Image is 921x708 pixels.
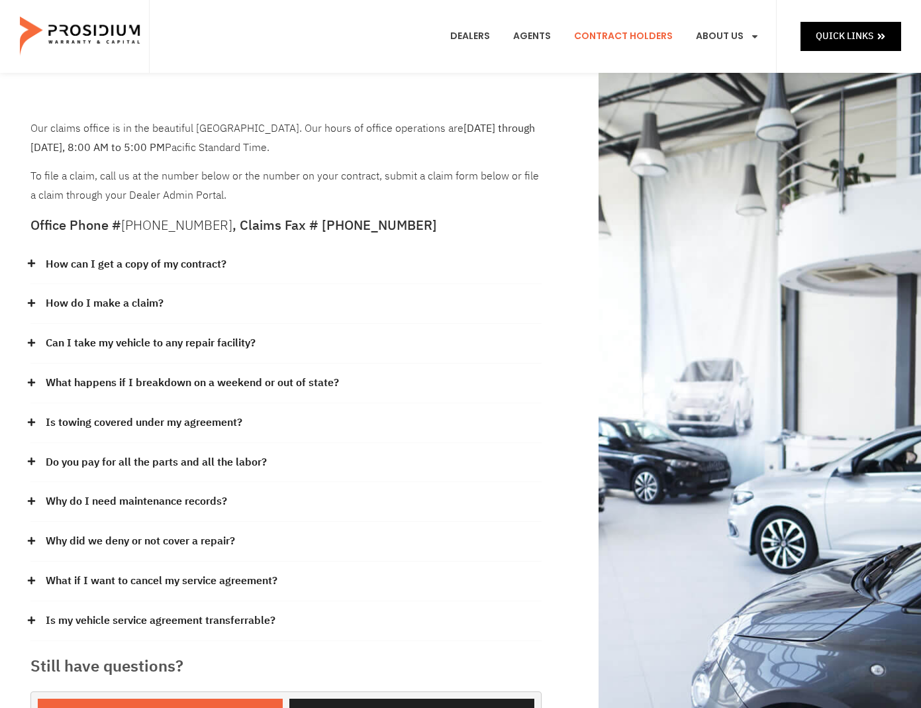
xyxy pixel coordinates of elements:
div: Is my vehicle service agreement transferrable? [30,601,542,641]
div: How can I get a copy of my contract? [30,245,542,285]
a: Do you pay for all the parts and all the labor? [46,453,267,472]
a: What if I want to cancel my service agreement? [46,572,277,591]
a: Contract Holders [564,12,683,61]
a: Dealers [440,12,500,61]
span: Quick Links [816,28,873,44]
p: Our claims office is in the beautiful [GEOGRAPHIC_DATA]. Our hours of office operations are Pacif... [30,119,542,158]
a: Why did we deny or not cover a repair? [46,532,235,551]
div: Can I take my vehicle to any repair facility? [30,324,542,364]
a: Why do I need maintenance records? [46,492,227,511]
div: Why did we deny or not cover a repair? [30,522,542,562]
a: How do I make a claim? [46,294,164,313]
a: About Us [686,12,769,61]
a: Agents [503,12,561,61]
div: What if I want to cancel my service agreement? [30,562,542,601]
nav: Menu [440,12,769,61]
a: Quick Links [800,22,901,50]
a: How can I get a copy of my contract? [46,255,226,274]
h5: Office Phone # , Claims Fax # [PHONE_NUMBER] [30,219,542,232]
div: Why do I need maintenance records? [30,482,542,522]
div: Is towing covered under my agreement? [30,403,542,443]
div: How do I make a claim? [30,284,542,324]
div: What happens if I breakdown on a weekend or out of state? [30,364,542,403]
a: Can I take my vehicle to any repair facility? [46,334,256,353]
a: What happens if I breakdown on a weekend or out of state? [46,374,339,393]
a: [PHONE_NUMBER] [121,215,232,235]
b: [DATE] through [DATE], 8:00 AM to 5:00 PM [30,121,535,156]
a: Is my vehicle service agreement transferrable? [46,611,275,631]
div: Do you pay for all the parts and all the labor? [30,443,542,483]
a: Is towing covered under my agreement? [46,413,242,432]
div: To file a claim, call us at the number below or the number on your contract, submit a claim form ... [30,119,542,205]
h3: Still have questions? [30,654,542,678]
